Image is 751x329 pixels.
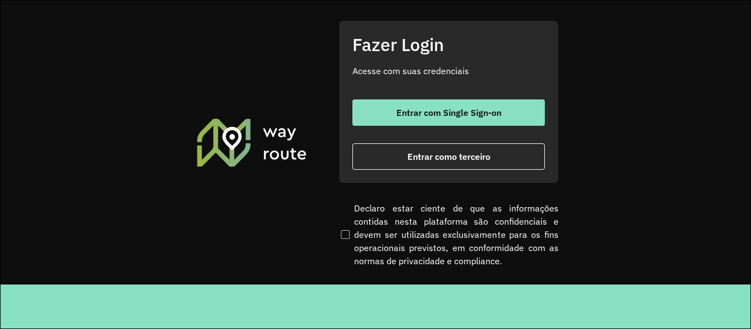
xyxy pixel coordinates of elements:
label: Declaro estar ciente de que as informações contidas nesta plataforma são confidenciais e devem se... [339,202,559,267]
h2: Fazer Login [352,34,545,55]
span: Entrar como terceiro [407,152,490,161]
button: button [352,99,545,126]
span: Entrar com Single Sign-on [396,108,501,117]
p: Acesse com suas credenciais [352,64,545,77]
img: Roteirizador AmbevTech [195,117,308,168]
button: button [352,143,545,170]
